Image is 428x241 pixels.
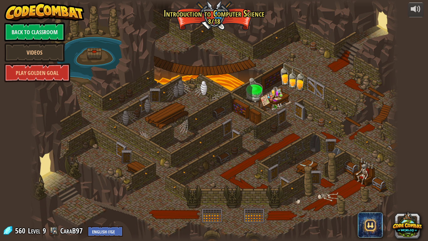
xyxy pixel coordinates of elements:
[4,43,65,62] a: Videos
[4,63,70,82] a: Play Golden Goal
[43,226,46,236] span: 9
[4,3,85,21] img: CodeCombat - Learn how to code by playing a game
[15,226,27,236] span: 560
[28,226,40,236] span: Level
[60,226,85,236] a: CaraB97
[408,3,424,17] button: Adjust volume
[4,23,65,41] a: Back to Classroom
